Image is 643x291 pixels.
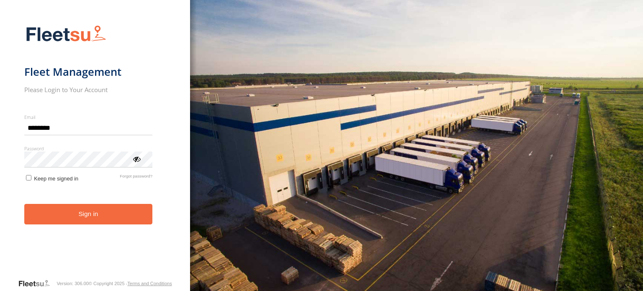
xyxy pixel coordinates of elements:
[24,85,153,94] h2: Please Login to Your Account
[26,175,31,180] input: Keep me signed in
[34,175,78,182] span: Keep me signed in
[24,20,166,278] form: main
[57,281,88,286] div: Version: 306.00
[24,65,153,79] h1: Fleet Management
[18,279,57,288] a: Visit our Website
[132,155,141,163] div: ViewPassword
[24,23,108,45] img: Fleetsu
[24,204,153,224] button: Sign in
[89,281,172,286] div: © Copyright 2025 -
[24,114,153,120] label: Email
[24,145,153,152] label: Password
[120,174,152,182] a: Forgot password?
[127,281,172,286] a: Terms and Conditions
